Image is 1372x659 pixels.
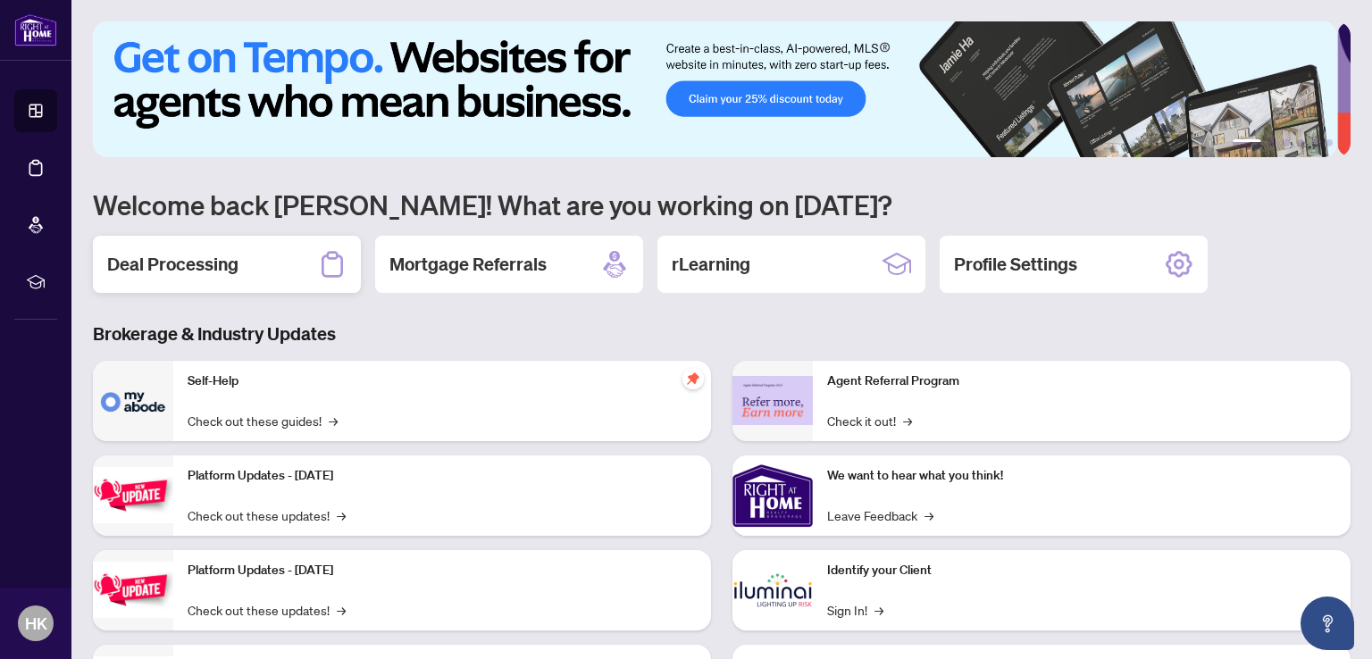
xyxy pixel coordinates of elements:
h3: Brokerage & Industry Updates [93,321,1351,346]
h2: Mortgage Referrals [389,252,547,277]
img: logo [14,13,57,46]
img: Platform Updates - July 21, 2025 [93,467,173,523]
span: → [329,411,338,430]
button: 3 [1283,139,1290,146]
img: We want to hear what you think! [732,455,813,536]
span: → [337,600,346,620]
span: → [924,505,933,525]
p: Agent Referral Program [827,371,1336,391]
a: Check out these updates!→ [188,600,346,620]
button: 2 [1268,139,1276,146]
button: 1 [1233,139,1261,146]
a: Check out these updates!→ [188,505,346,525]
a: Check it out!→ [827,411,912,430]
p: We want to hear what you think! [827,466,1336,486]
img: Slide 0 [93,21,1337,157]
h2: Deal Processing [107,252,238,277]
p: Platform Updates - [DATE] [188,466,697,486]
button: Open asap [1301,596,1354,650]
img: Identify your Client [732,550,813,630]
img: Self-Help [93,361,173,441]
span: pushpin [682,368,704,389]
button: 5 [1311,139,1318,146]
p: Platform Updates - [DATE] [188,561,697,580]
button: 6 [1326,139,1333,146]
img: Agent Referral Program [732,376,813,425]
span: → [874,600,883,620]
a: Leave Feedback→ [827,505,933,525]
button: 4 [1297,139,1304,146]
a: Sign In!→ [827,600,883,620]
h1: Welcome back [PERSON_NAME]! What are you working on [DATE]? [93,188,1351,221]
span: HK [25,611,47,636]
p: Self-Help [188,371,697,391]
h2: Profile Settings [954,252,1077,277]
a: Check out these guides!→ [188,411,338,430]
h2: rLearning [672,252,750,277]
span: → [903,411,912,430]
p: Identify your Client [827,561,1336,580]
span: → [337,505,346,525]
img: Platform Updates - July 8, 2025 [93,562,173,618]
